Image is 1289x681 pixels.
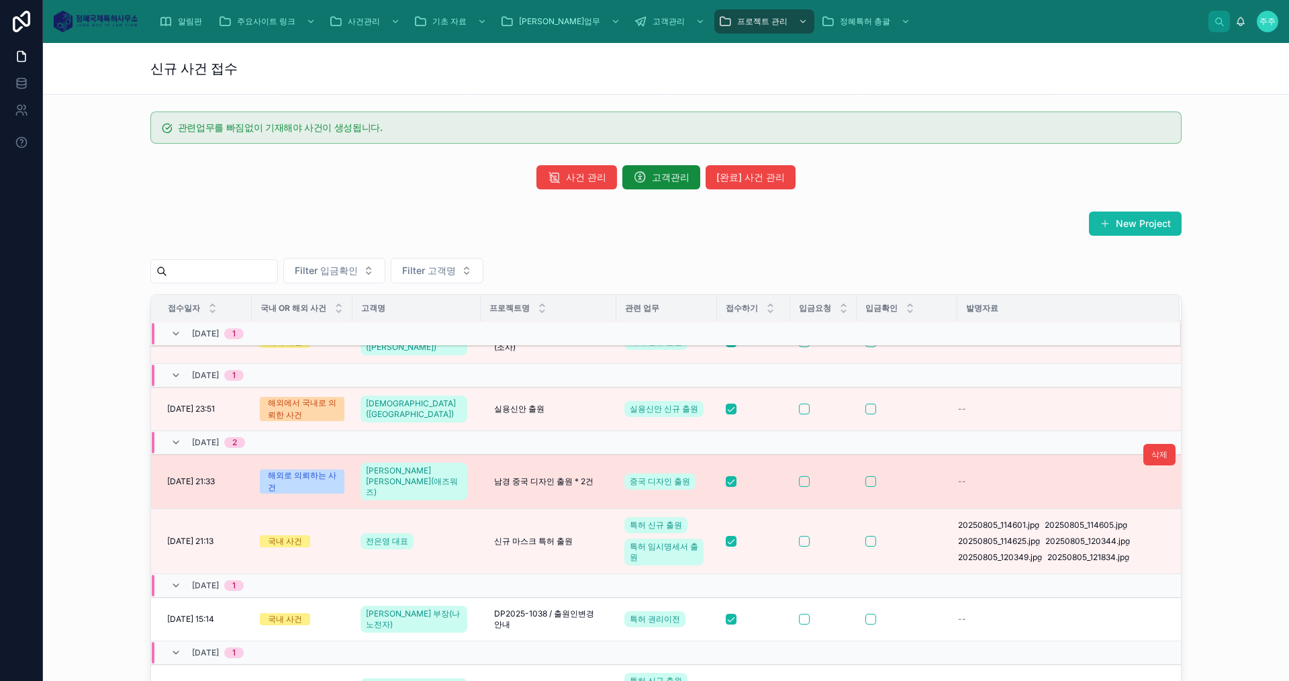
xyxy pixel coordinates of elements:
span: 기초 자료 [432,16,467,27]
a: 국내 사건 [260,613,344,625]
a: [PERSON_NAME] [PERSON_NAME](애즈워즈) [361,460,473,503]
h5: 관련업무를 빠짐없이 기재해야 사건이 생성됩니다. [178,123,1170,132]
a: 사건관리 [325,9,407,34]
span: 20250805_114625 [958,536,1027,547]
span: -- [958,404,966,414]
span: 입금확인 [865,303,898,314]
div: 국내 사건 [268,535,302,547]
span: 20250805_114601 [958,520,1026,531]
a: 기초 자료 [410,9,493,34]
span: 접수일자 [168,303,200,314]
div: 1 [232,328,236,339]
div: 2 [232,437,237,448]
a: 실용신안 출원 [489,398,608,420]
span: [완료] 사건 관리 [716,171,785,184]
div: scrollable content [148,7,1208,36]
span: -- [958,614,966,625]
a: [DATE] 21:33 [167,476,244,487]
span: 중국 디자인 출원 [630,476,690,487]
a: 중국 디자인 출원 [624,471,709,492]
a: 프로젝트 관리 [714,9,814,34]
button: New Project [1089,212,1182,236]
span: 전은영 대표 [366,536,408,547]
span: 정혜특허 총괄 [840,16,890,27]
span: 실용신안 출원 [494,404,544,414]
span: .jpg [1116,536,1130,547]
a: 신규 마스크 특허 출원 [489,531,608,552]
a: 해외로 의뢰하는 사건 [260,469,344,494]
span: [DATE] [192,328,219,339]
span: 특허 임시명세서 출원 [630,541,698,563]
a: 특허 임시명세서 출원 [624,539,704,565]
span: [PERSON_NAME] [PERSON_NAME](애즈워즈) [366,465,462,498]
a: 특허 신규 출원 [624,517,687,533]
span: [DATE] 23:51 [167,404,215,414]
div: 해외로 의뢰하는 사건 [268,469,336,494]
button: Select Button [391,258,483,283]
span: [DATE] [192,370,219,381]
span: 국내 or 해외 사건 [260,303,326,314]
span: 프로젝트명 [489,303,530,314]
a: [PERSON_NAME]업무 [496,9,627,34]
a: [DATE] 15:14 [167,614,244,625]
span: 신규 마스크 특허 출원 [494,536,573,547]
a: 정혜특허 총괄 [817,9,917,34]
a: [DATE] 23:51 [167,404,244,414]
a: 전은영 대표 [361,531,473,552]
span: DP2025-1038 / 출원인변경 안내 [494,608,603,630]
a: 주요사이트 링크 [214,9,322,34]
h1: 신규 사건 접수 [150,59,238,78]
button: 고객관리 [622,165,700,189]
span: [PERSON_NAME] 부장(나노전자) [366,608,462,630]
span: 프로젝트 관리 [737,16,787,27]
span: Filter 고객명 [402,264,456,277]
span: [DEMOGRAPHIC_DATA]([GEOGRAPHIC_DATA]) [366,398,462,420]
button: 삭제 [1143,444,1176,465]
div: 1 [232,647,236,658]
button: [완료] 사건 관리 [706,165,796,189]
span: 입금요청 [799,303,831,314]
div: 1 [232,580,236,591]
span: .jpg [1114,520,1127,531]
a: 국내 사건 [260,535,344,547]
span: 20250805_121834 [1047,552,1116,563]
a: 실용신안 신규 출원 [624,401,704,417]
span: 접수하기 [726,303,758,314]
span: 20250805_120349 [958,552,1029,563]
a: 고객관리 [630,9,712,34]
a: [DEMOGRAPHIC_DATA]([GEOGRAPHIC_DATA]) [361,396,467,422]
span: 고객명 [361,303,385,314]
span: 사건 관리 [566,171,606,184]
a: [PERSON_NAME] 부장(나노전자) [361,603,473,635]
a: 20250805_114601.jpg20250805_114605.jpg20250805_114625.jpg20250805_120344.jpg20250805_120349.jpg20... [958,520,1163,563]
span: 20250805_114605 [1045,520,1114,531]
a: 특허 신규 출원특허 임시명세서 출원 [624,514,709,568]
span: .jpg [1026,520,1039,531]
span: .jpg [1029,552,1042,563]
a: [PERSON_NAME] [PERSON_NAME](애즈워즈) [361,463,467,500]
span: [DATE] [192,580,219,591]
span: 고객관리 [652,171,689,184]
span: 삭제 [1151,449,1167,460]
div: 국내 사건 [268,613,302,625]
span: .jpg [1116,552,1129,563]
a: -- [958,476,1163,487]
span: [DATE] 21:13 [167,536,213,547]
span: [DATE] 21:33 [167,476,215,487]
span: 실용신안 신규 출원 [630,404,698,414]
a: -- [958,404,1163,414]
a: [DATE] 21:13 [167,536,244,547]
span: 남경 중국 디자인 출원 * 2건 [494,476,593,487]
a: 해외에서 국내로 의뢰한 사건 [260,397,344,421]
span: 알림판 [178,16,202,27]
span: [DATE] [192,647,219,658]
a: [DEMOGRAPHIC_DATA]([GEOGRAPHIC_DATA]) [361,393,473,425]
span: [PERSON_NAME]업무 [519,16,600,27]
span: 관련 업무 [625,303,659,314]
button: 사건 관리 [536,165,617,189]
img: App logo [54,11,138,32]
a: 전은영 대표 [361,533,414,549]
span: 사건관리 [348,16,380,27]
span: 주요사이트 링크 [237,16,295,27]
